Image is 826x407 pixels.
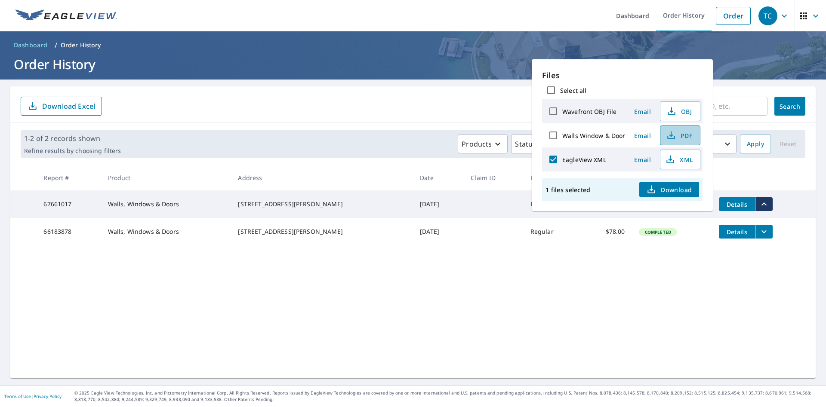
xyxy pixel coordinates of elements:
label: EagleView XML [562,156,606,164]
th: Address [231,165,413,190]
button: Email [629,105,656,118]
button: detailsBtn-66183878 [719,225,755,239]
button: OBJ [660,101,700,121]
td: Regular [524,190,581,218]
label: Select all [560,86,586,95]
img: EV Logo [15,9,117,22]
button: Apply [740,135,771,153]
p: © 2025 Eagle View Technologies, Inc. and Pictometry International Corp. All Rights Reserved. Repo... [74,390,822,403]
th: Delivery [524,165,581,190]
a: Dashboard [10,38,51,52]
p: 1-2 of 2 records shown [24,133,121,144]
p: Refine results by choosing filters [24,147,121,155]
button: detailsBtn-67661017 [719,197,755,211]
div: [STREET_ADDRESS][PERSON_NAME] [238,200,406,208]
span: PDF [666,130,693,141]
a: Terms of Use [4,393,31,399]
span: XML [666,154,693,165]
button: Products [458,135,508,153]
th: Date [413,165,464,190]
button: Email [629,129,656,142]
span: Dashboard [14,41,48,49]
span: Email [632,132,653,140]
p: Order History [61,41,101,49]
td: $78.00 [581,218,632,245]
span: Email [632,156,653,164]
a: Order [716,7,751,25]
span: Download [646,184,692,195]
button: filesDropdownBtn-67661017 [755,197,773,211]
th: Claim ID [464,165,523,190]
p: Status [515,139,536,149]
p: Download Excel [42,101,95,111]
button: Download Excel [21,97,102,116]
label: Wavefront OBJ File [562,107,616,116]
span: Search [781,102,798,110]
td: Regular [524,218,581,245]
td: Walls, Windows & Doors [101,190,231,218]
button: PDF [660,125,700,145]
td: [DATE] [413,218,464,245]
th: Product [101,165,231,190]
span: Email [632,107,653,116]
p: | [4,394,62,399]
button: Email [629,153,656,166]
th: Report # [37,165,101,190]
button: Status [511,135,552,153]
span: Details [724,228,750,236]
div: [STREET_ADDRESS][PERSON_NAME] [238,227,406,236]
p: 1 files selected [546,186,590,194]
p: Files [542,70,703,81]
button: XML [660,150,700,169]
p: Products [462,139,492,149]
label: Walls Window & Door [562,132,626,140]
button: filesDropdownBtn-66183878 [755,225,773,239]
button: Search [774,97,805,116]
span: Details [724,200,750,208]
td: 67661017 [37,190,101,218]
li: / [55,40,57,50]
td: Walls, Windows & Doors [101,218,231,245]
h1: Order History [10,55,816,73]
span: Completed [640,229,676,235]
span: Apply [747,139,764,150]
td: 66183878 [37,218,101,245]
td: [DATE] [413,190,464,218]
button: Download [639,182,699,197]
div: TC [758,6,777,25]
span: OBJ [666,106,693,116]
nav: breadcrumb [10,38,816,52]
a: Privacy Policy [34,393,62,399]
